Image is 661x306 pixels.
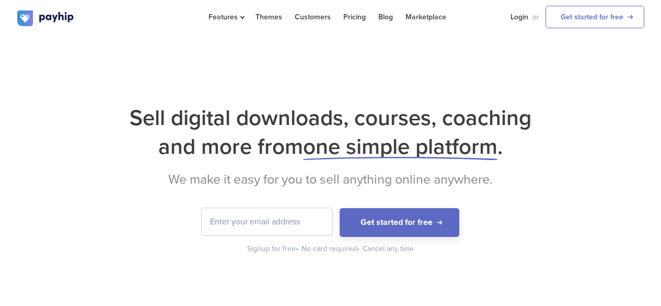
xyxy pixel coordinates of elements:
[357,244,360,253] span: •
[208,13,243,21] span: Features
[340,208,459,237] button: Get started for free
[202,208,332,235] input: Enter your email address
[296,244,298,253] span: •
[546,6,644,28] a: Get started for free
[17,10,75,26] img: logo.svg
[17,104,644,161] h1: Sell digital downloads, courses, coaching and more from
[17,172,644,187] h2: We make it easy for you to sell anything online anywhere.
[301,244,361,254] div: No card required
[363,244,414,254] div: Cancel any time
[497,133,503,160] span: .
[303,133,497,160] span: one simple platform
[247,244,299,254] div: Signup for free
